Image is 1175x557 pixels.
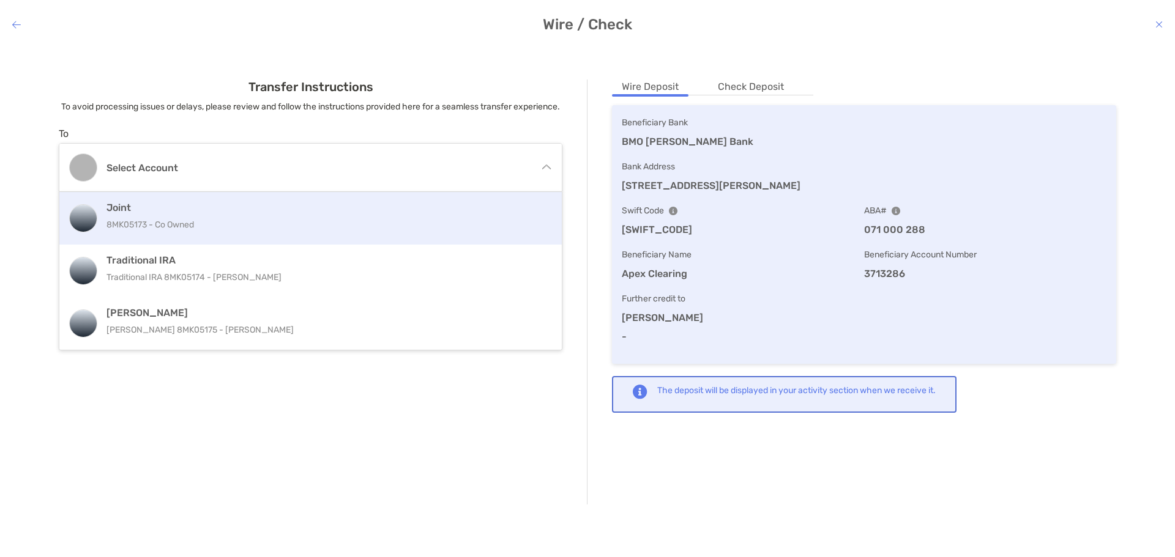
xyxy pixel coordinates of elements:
li: Wire Deposit [612,79,688,95]
p: [STREET_ADDRESS][PERSON_NAME] [622,178,1106,193]
p: [PERSON_NAME] [622,310,1106,325]
p: Beneficiary Bank [622,115,1106,130]
p: [PERSON_NAME] 8MK05175 - [PERSON_NAME] [106,322,517,338]
h4: Joint [106,202,517,213]
p: 8MK05173 - Co Owned [106,217,517,232]
img: Info Icon [669,207,677,215]
img: Roth IRA [70,310,97,337]
img: Notification icon [633,385,647,399]
img: Info Icon [892,207,900,215]
p: To avoid processing issues or delays, please review and follow the instructions provided here for... [59,99,562,114]
label: To [59,128,69,139]
h4: Transfer Instructions [59,79,562,94]
p: Bank Address [622,159,1106,174]
h4: [PERSON_NAME] [106,307,517,319]
img: Traditional IRA [70,257,97,284]
h4: Traditional IRA [106,254,517,266]
p: Beneficiary Name [622,247,864,262]
p: Swift Code [622,203,864,218]
p: Beneficiary Account Number [864,247,1106,262]
p: ABA# [864,203,1106,218]
p: [SWIFT_CODE] [622,222,864,237]
p: BMO [PERSON_NAME] Bank [622,134,1106,149]
p: Apex Clearing [622,266,864,281]
h4: Select account [106,162,505,174]
li: Check Deposit [708,79,794,95]
p: 071 000 288 [864,222,1106,237]
p: 3713286 [864,266,1106,281]
p: Traditional IRA 8MK05174 - [PERSON_NAME] [106,270,517,285]
img: Joint [70,205,97,232]
p: - [622,329,1106,344]
div: The deposit will be displayed in your activity section when we receive it. [657,385,936,396]
p: Further credit to [622,291,1106,306]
